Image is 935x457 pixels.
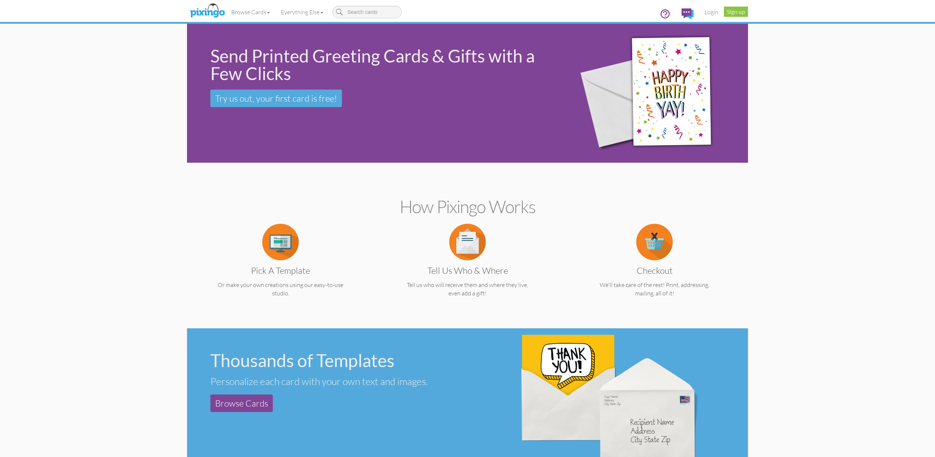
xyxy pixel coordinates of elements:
[724,7,748,17] a: Sign up
[275,3,329,21] a: Everything Else
[682,8,694,19] img: comments.svg
[210,47,555,82] div: Send Printed Greeting Cards & Gifts with a Few Clicks
[210,352,462,369] div: Thousands of Templates
[188,2,227,20] img: pixingo logo
[575,238,734,298] a: Checkout We'll take care of the rest! Print, addressing, mailing, all of it!
[210,90,342,107] a: Try us out, your first card is free!
[201,238,360,298] a: Pick a Template Or make your own creations using our easy-to-use studio.
[575,281,734,298] p: We'll take care of the rest! Print, addressing, mailing, all of it!
[332,6,402,18] input: Search cards
[394,266,541,275] h3: Tell us Who & Where
[215,93,337,104] span: Try us out, your first card is free!
[388,238,547,298] a: Tell us Who & Where Tell us who will receive them and where they live, even add a gift!
[210,375,462,387] div: Personalize each card with your own text and images.
[449,224,486,260] img: item.alt
[636,224,673,260] img: item.alt
[581,266,728,275] h3: Checkout
[226,3,275,21] a: Browse Cards
[567,14,743,173] img: 942c5090-71ba-4bfc-9a92-ca782dcda692.png
[210,394,273,412] a: Browse Cards
[388,281,547,298] p: Tell us who will receive them and where they live, even add a gift!
[699,3,724,21] a: Login
[201,281,360,298] p: Or make your own creations using our easy-to-use studio.
[200,197,735,216] h2: How Pixingo works
[207,266,354,275] h3: Pick a Template
[262,224,299,260] img: item.alt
